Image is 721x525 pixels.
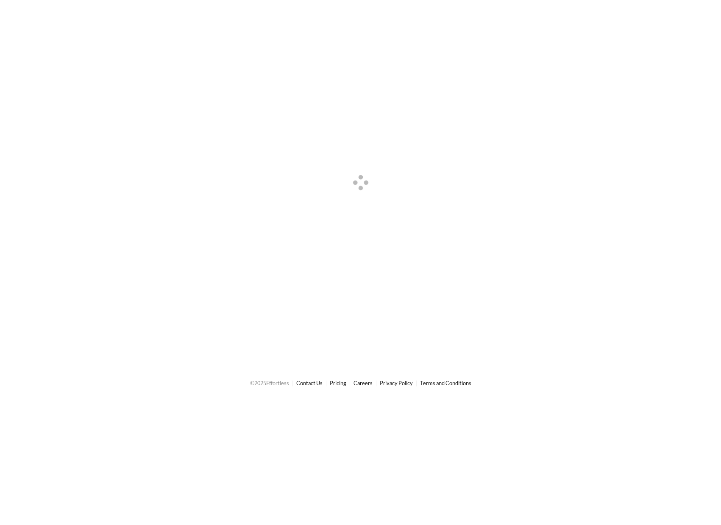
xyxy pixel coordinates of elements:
a: Pricing [330,380,346,386]
a: Careers [354,380,373,386]
a: Privacy Policy [380,380,413,386]
span: © 2025 Effortless [250,380,289,386]
a: Contact Us [296,380,323,386]
a: Terms and Conditions [420,380,471,386]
